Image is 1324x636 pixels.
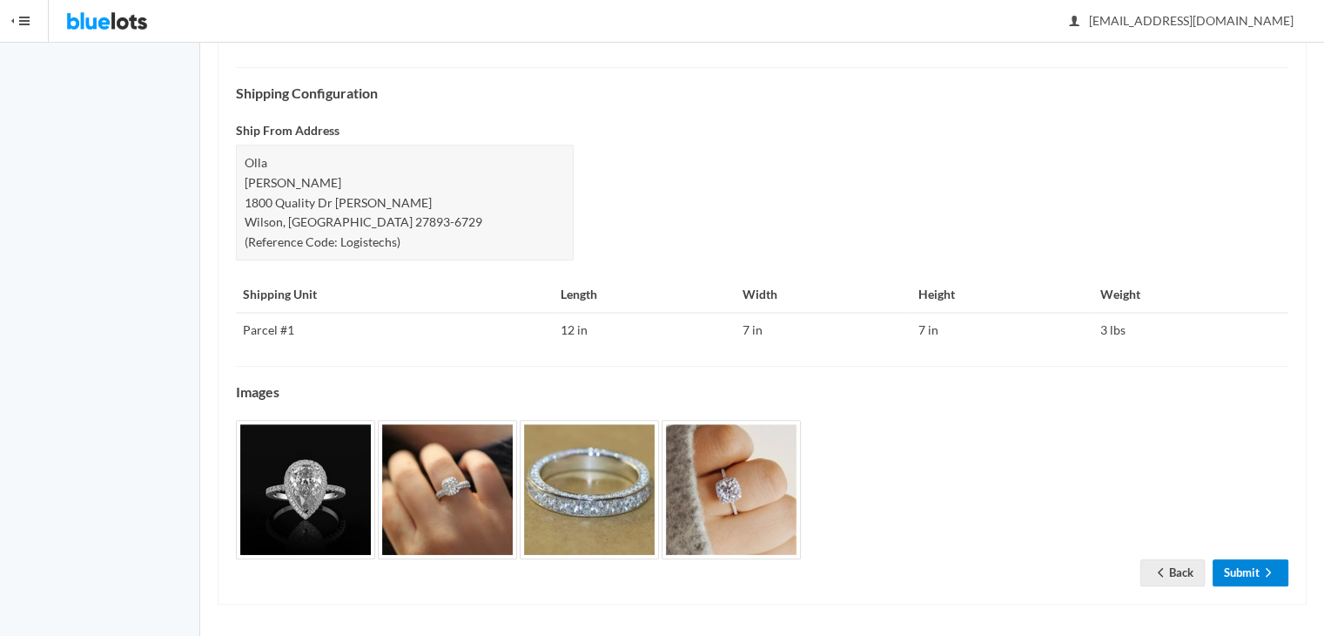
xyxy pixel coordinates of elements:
[236,420,375,559] img: ff063d75-f31e-4fd8-a842-6362cdc82afa-1749380224.jpg
[236,121,339,141] label: Ship From Address
[1140,559,1205,586] a: arrow backBack
[1070,13,1294,28] span: [EMAIL_ADDRESS][DOMAIN_NAME]
[736,278,911,313] th: Width
[236,85,1288,101] h4: Shipping Configuration
[736,313,911,348] td: 7 in
[1213,559,1288,586] a: Submitarrow forward
[1093,278,1288,313] th: Weight
[378,420,517,559] img: d4087484-3150-427b-ac75-2eb27ec9c1eb-1749380224.jpg
[236,384,1288,400] h4: Images
[554,313,736,348] td: 12 in
[236,278,554,313] th: Shipping Unit
[236,313,554,348] td: Parcel #1
[1260,565,1277,582] ion-icon: arrow forward
[911,278,1093,313] th: Height
[1152,565,1169,582] ion-icon: arrow back
[1093,313,1288,348] td: 3 lbs
[520,420,659,559] img: f9bd638f-6db5-4be4-b59b-c723e59a0c73-1749380224.jpg
[662,420,801,559] img: 734a756a-5951-48a9-a9be-f22675e7a77f-1749380225.jpg
[554,278,736,313] th: Length
[236,145,574,260] div: Olla [PERSON_NAME] 1800 Quality Dr [PERSON_NAME] Wilson, [GEOGRAPHIC_DATA] 27893-6729 (Reference ...
[1065,14,1083,30] ion-icon: person
[911,313,1093,348] td: 7 in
